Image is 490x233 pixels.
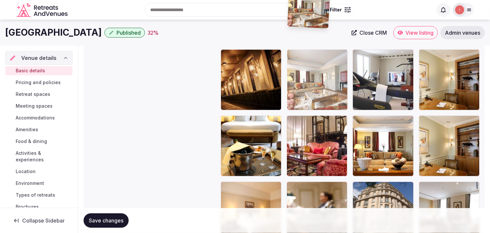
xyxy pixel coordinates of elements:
[419,49,480,110] div: 72530407_4K.jpg
[5,167,72,176] a: Location
[419,116,480,176] div: 72530409_4K.jpg
[148,29,159,37] div: 32 %
[17,3,69,17] a: Visit the homepage
[405,29,434,36] span: View listing
[5,101,72,111] a: Meeting spaces
[393,26,438,39] a: View listing
[117,29,141,36] span: Published
[440,26,485,39] a: Admin venues
[353,116,413,176] div: 72530417_4K.jpg
[104,28,145,38] button: Published
[445,29,480,36] span: Admin venues
[5,179,72,188] a: Environment
[5,213,72,228] button: Collapse Sidebar
[5,202,72,211] a: Brochures
[84,213,129,228] button: Save changes
[16,168,36,175] span: Location
[16,103,53,109] span: Meeting spaces
[16,67,45,74] span: Basic details
[16,192,55,198] span: Types of retreats
[16,79,61,86] span: Pricing and policies
[287,49,348,110] div: 72530403_4K.jpg
[16,204,39,210] span: Brochures
[287,116,347,176] div: 72539207_4K.jpg
[348,26,391,39] a: Close CRM
[5,90,72,99] a: Retreat spaces
[16,91,50,98] span: Retreat spaces
[5,137,72,146] a: Food & dining
[89,217,123,224] span: Save changes
[148,29,159,37] button: 32%
[5,125,72,134] a: Amenities
[16,115,55,121] span: Accommodations
[5,149,72,164] a: Activities & experiences
[16,138,47,145] span: Food & dining
[5,78,72,87] a: Pricing and policies
[21,54,56,62] span: Venue details
[16,180,44,187] span: Environment
[5,113,72,122] a: Accommodations
[221,49,281,110] div: 72539903_4K.jpg
[5,190,72,200] a: Types of retreats
[16,150,70,163] span: Activities & experiences
[359,29,387,36] span: Close CRM
[16,126,38,133] span: Amenities
[353,49,413,110] div: 72531779_4K.jpg
[221,116,281,176] div: 72530405_4K.jpg
[22,217,65,224] span: Collapse Sidebar
[17,3,69,17] svg: Retreats and Venues company logo
[5,26,102,39] h1: [GEOGRAPHIC_DATA]
[5,66,72,75] a: Basic details
[455,5,464,14] img: Irene Gonzales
